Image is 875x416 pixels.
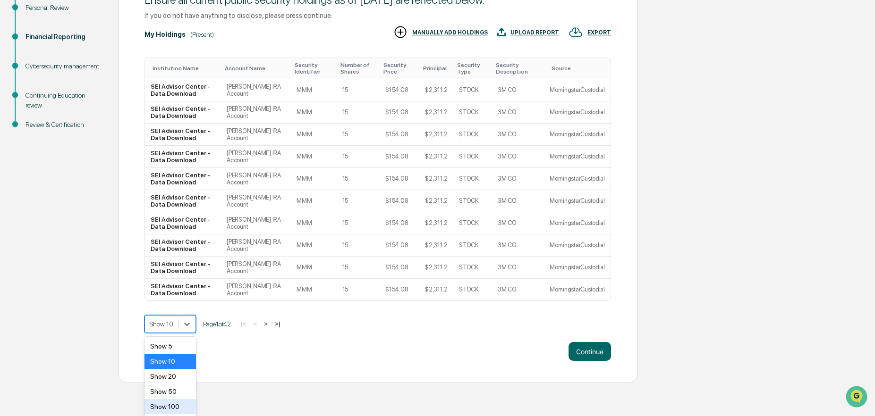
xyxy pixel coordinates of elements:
td: [PERSON_NAME] IRA Account [221,79,291,101]
td: 15 [337,234,380,257]
button: Start new chat [161,75,172,86]
td: [PERSON_NAME] IRA Account [221,212,291,234]
td: SEI Advisor Center - Data Download [145,279,221,300]
button: > [261,320,271,328]
div: MANUALLY ADD HOLDINGS [412,29,488,36]
td: MMM [291,146,336,168]
td: MMM [291,101,336,124]
td: SEI Advisor Center - Data Download [145,190,221,212]
td: [PERSON_NAME] IRA Account [221,190,291,212]
div: Show 50 [144,384,196,399]
td: SEI Advisor Center - Data Download [145,234,221,257]
td: MMM [291,124,336,146]
div: Toggle SortBy [383,62,416,75]
td: 15 [337,168,380,190]
p: How can we help? [9,20,172,35]
td: 3M CO [492,79,544,101]
span: Pylon [94,160,114,167]
td: $154.08 [380,279,419,300]
div: Toggle SortBy [295,62,332,75]
button: |< [238,320,249,328]
td: SEI Advisor Center - Data Download [145,146,221,168]
a: Powered byPylon [67,159,114,167]
td: $2,311.2 [419,79,453,101]
td: $2,311.2 [419,146,453,168]
div: Show 5 [144,339,196,354]
td: STOCK [453,79,492,101]
td: STOCK [453,212,492,234]
td: STOCK [453,279,492,300]
td: [PERSON_NAME] IRA Account [221,279,291,300]
div: 🗄️ [68,120,76,127]
td: MorningstarCustodial [544,79,611,101]
td: STOCK [453,146,492,168]
td: MorningstarCustodial [544,234,611,257]
td: MMM [291,257,336,279]
td: $2,311.2 [419,257,453,279]
td: $154.08 [380,190,419,212]
div: Show 100 [144,399,196,414]
button: < [250,320,260,328]
div: Cybersecurity management [25,61,103,71]
td: 3M CO [492,124,544,146]
td: 15 [337,279,380,300]
span: Attestations [78,119,117,128]
div: (Present) [190,31,214,38]
td: $2,311.2 [419,279,453,300]
td: $154.08 [380,124,419,146]
img: 1746055101610-c473b297-6a78-478c-a979-82029cc54cd1 [9,72,26,89]
img: MANUALLY ADD HOLDINGS [393,25,408,39]
td: $2,311.2 [419,190,453,212]
td: 15 [337,146,380,168]
div: 🖐️ [9,120,17,127]
td: $154.08 [380,212,419,234]
iframe: Open customer support [845,385,870,410]
div: Show 10 [144,354,196,369]
td: 15 [337,190,380,212]
div: Continuing Education review [25,91,103,110]
td: $2,311.2 [419,168,453,190]
button: >| [272,320,283,328]
div: Toggle SortBy [457,62,488,75]
td: 15 [337,212,380,234]
td: SEI Advisor Center - Data Download [145,79,221,101]
td: SEI Advisor Center - Data Download [145,124,221,146]
td: 3M CO [492,101,544,124]
td: MMM [291,168,336,190]
td: STOCK [453,190,492,212]
td: SEI Advisor Center - Data Download [145,168,221,190]
td: MorningstarCustodial [544,190,611,212]
div: Toggle SortBy [153,65,217,72]
td: $2,311.2 [419,234,453,257]
td: 3M CO [492,212,544,234]
div: Toggle SortBy [340,62,376,75]
div: Review & Certification [25,120,103,130]
td: MorningstarCustodial [544,101,611,124]
td: STOCK [453,101,492,124]
a: 🗄️Attestations [65,115,121,132]
td: $2,311.2 [419,101,453,124]
span: Data Lookup [19,137,59,146]
div: We're available if you need us! [32,82,119,89]
td: 3M CO [492,168,544,190]
span: Preclearance [19,119,61,128]
a: 🖐️Preclearance [6,115,65,132]
td: SEI Advisor Center - Data Download [145,212,221,234]
td: STOCK [453,257,492,279]
td: MMM [291,190,336,212]
td: STOCK [453,124,492,146]
td: [PERSON_NAME] IRA Account [221,101,291,124]
div: My Holdings [144,31,186,38]
img: EXPORT [569,25,583,39]
td: $2,311.2 [419,212,453,234]
td: MorningstarCustodial [544,257,611,279]
td: 3M CO [492,257,544,279]
div: UPLOAD REPORT [510,29,559,36]
td: MorningstarCustodial [544,124,611,146]
td: 15 [337,257,380,279]
div: If you do not have anything to disclose, please press continue. [144,11,611,19]
td: MorningstarCustodial [544,146,611,168]
td: $2,311.2 [419,124,453,146]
